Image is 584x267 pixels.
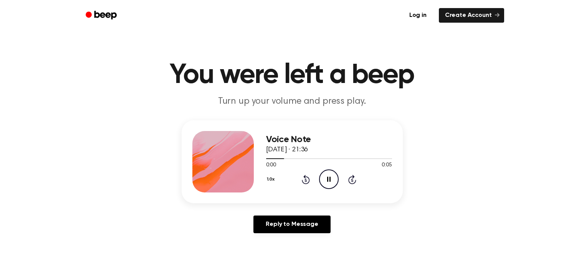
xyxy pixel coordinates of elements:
button: 1.0x [266,173,278,186]
a: Log in [402,7,434,24]
span: 0:00 [266,161,276,169]
span: [DATE] · 21:36 [266,146,308,153]
a: Beep [80,8,124,23]
a: Create Account [439,8,504,23]
h3: Voice Note [266,134,392,145]
a: Reply to Message [253,216,330,233]
h1: You were left a beep [96,61,489,89]
p: Turn up your volume and press play. [145,95,440,108]
span: 0:05 [382,161,392,169]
